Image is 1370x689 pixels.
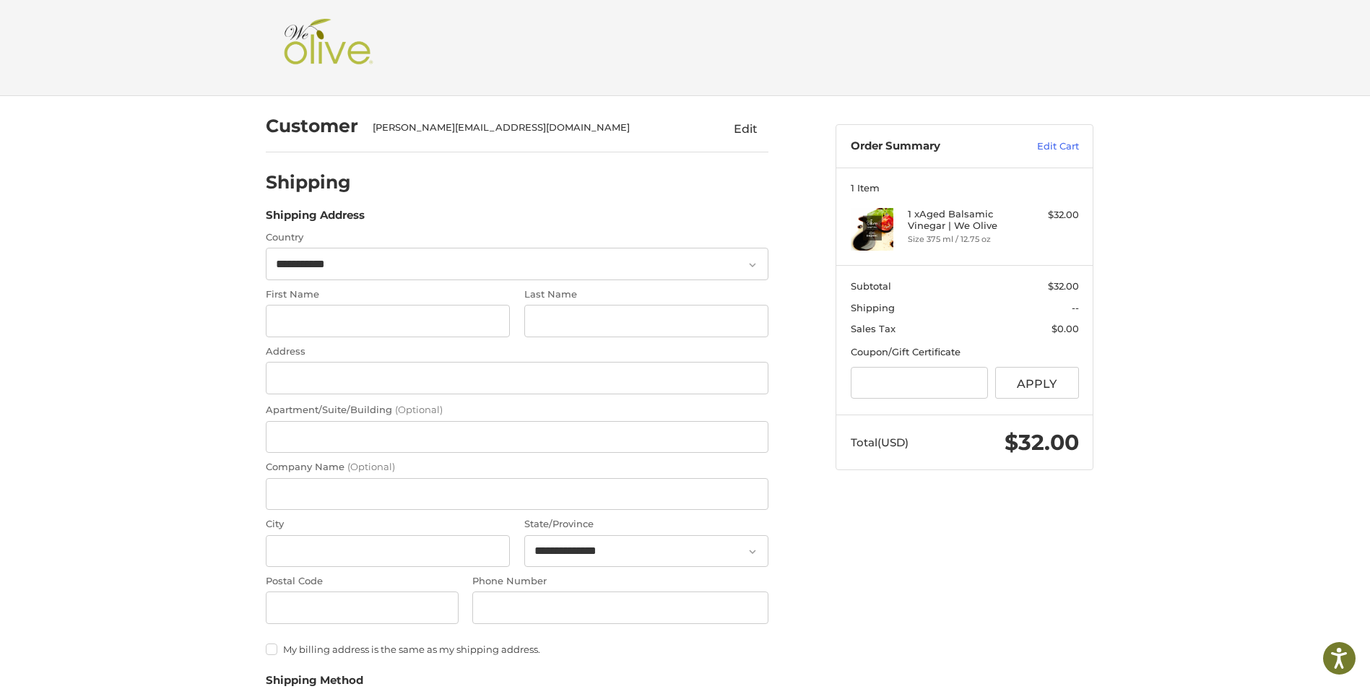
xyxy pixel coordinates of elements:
[851,139,1006,154] h3: Order Summary
[266,643,768,655] label: My billing address is the same as my shipping address.
[266,287,510,302] label: First Name
[266,115,358,137] h2: Customer
[851,302,895,313] span: Shipping
[995,367,1079,399] button: Apply
[1005,429,1079,456] span: $32.00
[1072,302,1079,313] span: --
[266,207,365,230] legend: Shipping Address
[851,280,891,292] span: Subtotal
[266,230,768,245] label: Country
[266,171,351,194] h2: Shipping
[347,461,395,472] small: (Optional)
[266,344,768,359] label: Address
[1006,139,1079,154] a: Edit Cart
[722,117,768,140] button: Edit
[851,367,989,399] input: Gift Certificate or Coupon Code
[524,517,768,532] label: State/Province
[908,208,1018,232] h4: 1 x Aged Balsamic Vinegar | We Olive
[851,345,1079,360] div: Coupon/Gift Certificate
[166,19,183,36] button: Open LiveChat chat widget
[20,22,163,33] p: We're away right now. Please check back later!
[472,574,768,589] label: Phone Number
[851,323,896,334] span: Sales Tax
[908,233,1018,246] li: Size 375 ml / 12.75 oz
[373,121,695,135] div: [PERSON_NAME][EMAIL_ADDRESS][DOMAIN_NAME]
[266,517,510,532] label: City
[266,574,459,589] label: Postal Code
[1022,208,1079,222] div: $32.00
[1048,280,1079,292] span: $32.00
[395,404,443,415] small: (Optional)
[851,182,1079,194] h3: 1 Item
[851,435,909,449] span: Total (USD)
[524,287,768,302] label: Last Name
[280,19,377,77] img: Shop We Olive
[1052,323,1079,334] span: $0.00
[266,460,768,474] label: Company Name
[266,403,768,417] label: Apartment/Suite/Building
